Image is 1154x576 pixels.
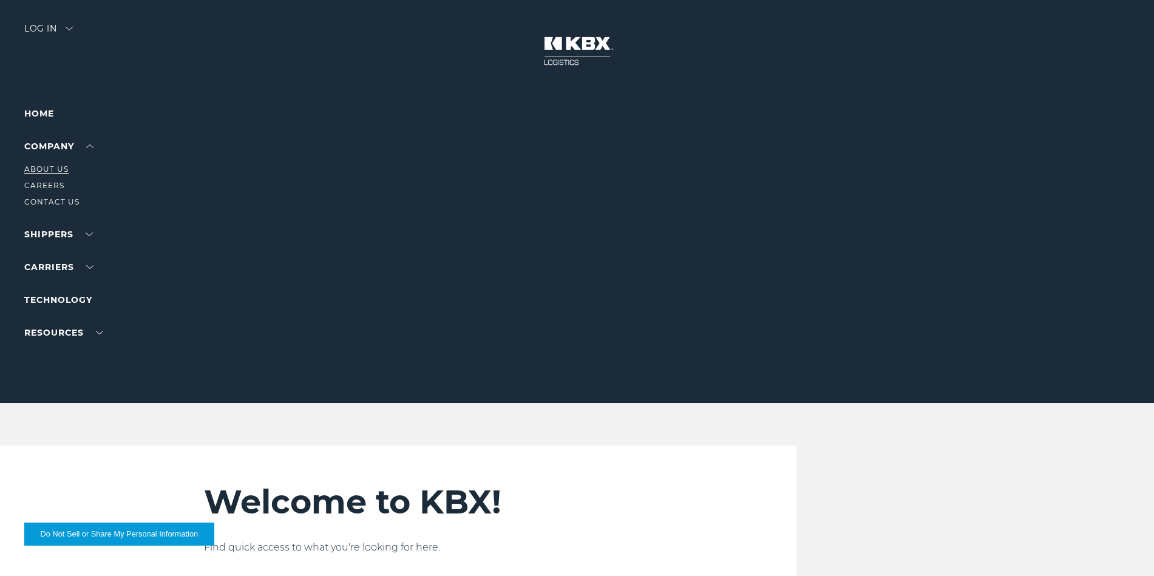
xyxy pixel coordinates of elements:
a: Contact Us [24,197,80,206]
button: Do Not Sell or Share My Personal Information [24,523,214,546]
a: Technology [24,294,92,305]
a: About Us [24,164,69,174]
a: SHIPPERS [24,229,93,240]
div: Log in [24,24,73,42]
h2: Welcome to KBX! [204,482,723,522]
a: Home [24,108,54,119]
img: kbx logo [532,24,623,78]
a: Carriers [24,262,93,273]
a: Company [24,141,93,152]
a: RESOURCES [24,327,103,338]
img: arrow [66,27,73,30]
a: Careers [24,181,64,190]
p: Find quick access to what you're looking for here. [204,540,723,555]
